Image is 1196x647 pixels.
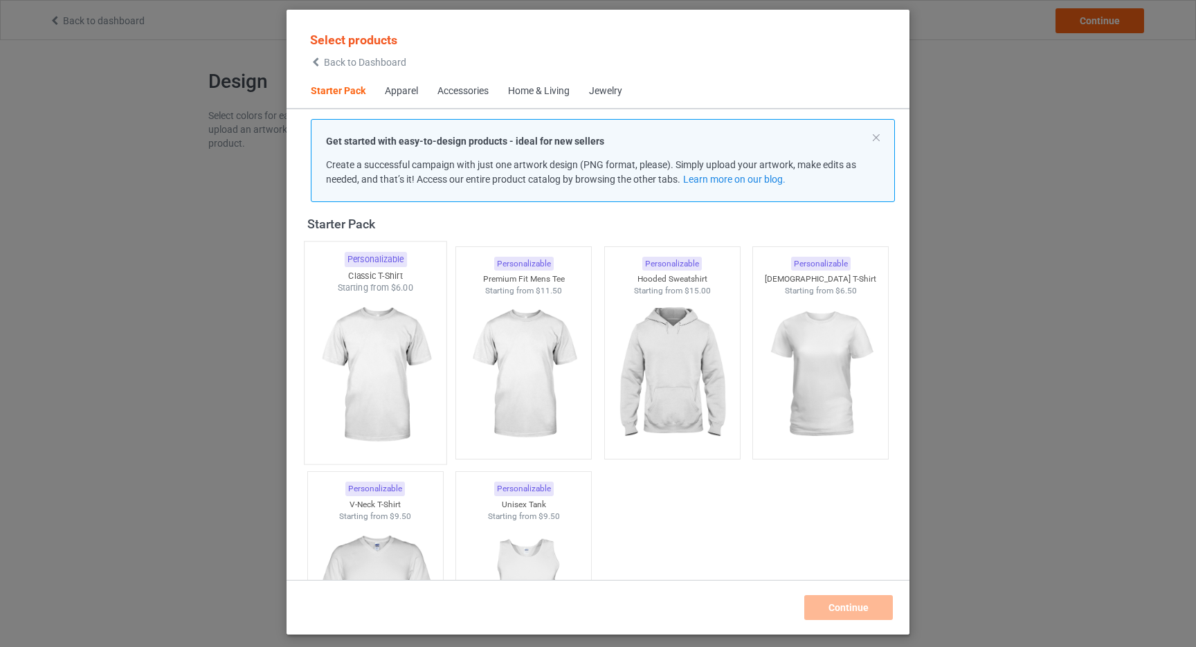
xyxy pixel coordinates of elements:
[536,286,562,295] span: $11.50
[308,511,443,522] div: Starting from
[753,285,888,297] div: Starting from
[642,257,702,271] div: Personalizable
[605,273,740,285] div: Hooded Sweatshirt
[308,499,443,511] div: V-Neck T-Shirt
[326,136,604,147] strong: Get started with easy-to-design products - ideal for new sellers
[390,282,413,293] span: $6.00
[462,297,586,452] img: regular.jpg
[456,499,591,511] div: Unisex Tank
[385,84,418,98] div: Apparel
[685,286,711,295] span: $15.00
[305,270,446,282] div: Classic T-Shirt
[456,285,591,297] div: Starting from
[301,75,375,108] span: Starter Pack
[508,84,570,98] div: Home & Living
[759,297,882,452] img: regular.jpg
[791,257,851,271] div: Personalizable
[538,511,560,521] span: $9.50
[589,84,622,98] div: Jewelry
[344,252,406,267] div: Personalizable
[494,482,554,496] div: Personalizable
[326,159,856,185] span: Create a successful campaign with just one artwork design (PNG format, please). Simply upload you...
[753,273,888,285] div: [DEMOGRAPHIC_DATA] T-Shirt
[307,216,895,232] div: Starter Pack
[494,257,554,271] div: Personalizable
[610,297,734,452] img: regular.jpg
[835,286,857,295] span: $6.50
[456,273,591,285] div: Premium Fit Mens Tee
[310,33,397,47] span: Select products
[605,285,740,297] div: Starting from
[390,511,411,521] span: $9.50
[437,84,489,98] div: Accessories
[310,294,440,457] img: regular.jpg
[345,482,405,496] div: Personalizable
[456,511,591,522] div: Starting from
[305,282,446,293] div: Starting from
[683,174,786,185] a: Learn more on our blog.
[324,57,406,68] span: Back to Dashboard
